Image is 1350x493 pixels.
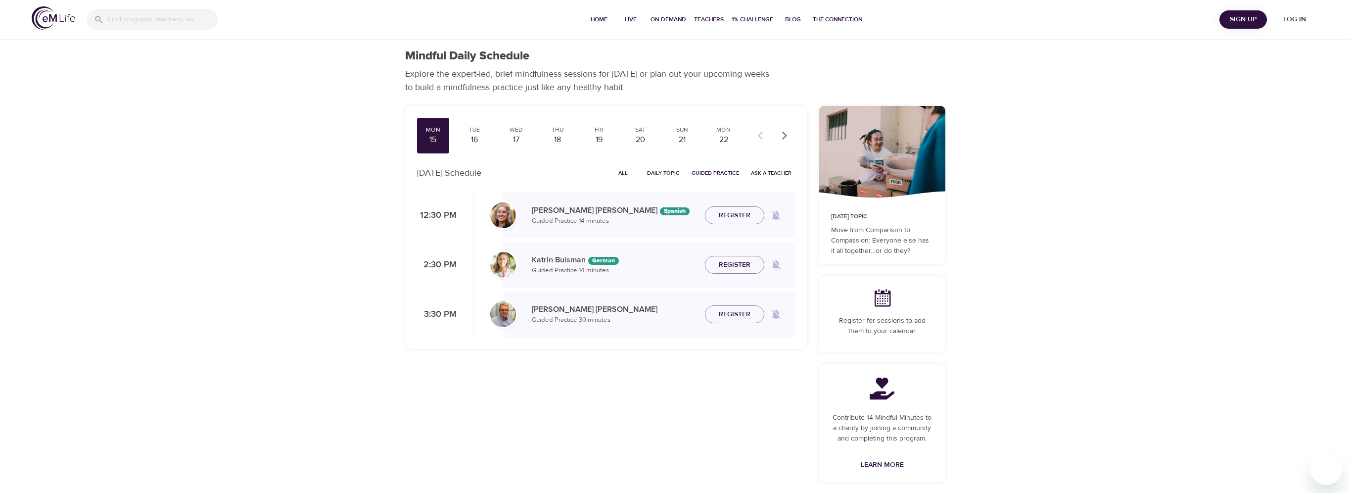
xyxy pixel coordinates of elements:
div: 22 [711,134,736,146]
p: Guided Practice · 14 minutes [532,216,697,226]
p: Guided Practice · 30 minutes [532,315,697,325]
span: Ask a Teacher [751,168,791,178]
span: Register [719,209,750,222]
div: 18 [545,134,570,146]
div: 15 [421,134,446,146]
div: 21 [670,134,695,146]
p: [DATE] Schedule [417,166,481,180]
p: [PERSON_NAME] [PERSON_NAME] [532,204,697,216]
span: Teachers [694,14,724,25]
button: Register [705,206,764,225]
iframe: Button to launch messaging window [1310,453,1342,485]
span: 1% Challenge [732,14,773,25]
p: Katrin Buisman [532,254,697,266]
div: 17 [504,134,528,146]
p: Register for sessions to add them to your calendar [831,316,933,337]
img: Roger%20Nolan%20Headshot.jpg [490,301,516,327]
button: Log in [1271,10,1318,29]
div: Mon [711,126,736,134]
div: The episodes in this programs will be in German [588,257,619,265]
button: Daily Topic [643,165,684,181]
div: Thu [545,126,570,134]
span: Remind me when a class goes live every Monday at 2:30 PM [764,253,788,277]
span: Sign Up [1223,13,1263,26]
div: Mon [421,126,446,134]
span: All [611,168,635,178]
button: Guided Practice [688,165,743,181]
span: Remind me when a class goes live every Monday at 12:30 PM [764,203,788,227]
button: Sign Up [1219,10,1267,29]
span: Register [719,259,750,271]
div: Fri [587,126,611,134]
span: Blog [781,14,805,25]
p: Explore the expert-led, brief mindfulness sessions for [DATE] or plan out your upcoming weeks to ... [405,67,776,94]
div: 20 [628,134,653,146]
p: Move from Comparison to Compassion: Everyone else has it all together…or do they? [831,225,933,256]
span: Remind me when a class goes live every Monday at 3:30 PM [764,302,788,326]
span: Register [719,308,750,321]
input: Find programs, teachers, etc... [108,9,218,30]
div: Sun [670,126,695,134]
span: Log in [1275,13,1314,26]
img: Maria%20Alonso%20Martinez.png [490,202,516,228]
p: [DATE] Topic [831,212,933,221]
button: Register [705,256,764,274]
div: 16 [462,134,487,146]
div: Tue [462,126,487,134]
p: 2:30 PM [417,258,457,272]
span: Home [587,14,611,25]
p: 3:30 PM [417,308,457,321]
span: Daily Topic [647,168,680,178]
p: Guided Practice · 14 minutes [532,266,697,276]
a: Learn More [857,456,908,474]
span: Guided Practice [692,168,739,178]
span: Live [619,14,643,25]
span: Learn More [861,459,904,471]
h1: Mindful Daily Schedule [405,49,529,63]
img: Katrin%20Buisman.jpg [490,252,516,278]
img: logo [32,6,75,30]
p: [PERSON_NAME] [PERSON_NAME] [532,303,697,315]
p: 12:30 PM [417,209,457,222]
div: Wed [504,126,528,134]
span: The Connection [813,14,862,25]
span: On-Demand [651,14,686,25]
div: Sat [628,126,653,134]
button: Ask a Teacher [747,165,795,181]
p: Contribute 14 Mindful Minutes to a charity by joining a community and completing this program. [831,413,933,444]
div: The episodes in this programs will be in Spanish [660,207,690,215]
button: All [607,165,639,181]
button: Register [705,305,764,324]
div: 19 [587,134,611,146]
